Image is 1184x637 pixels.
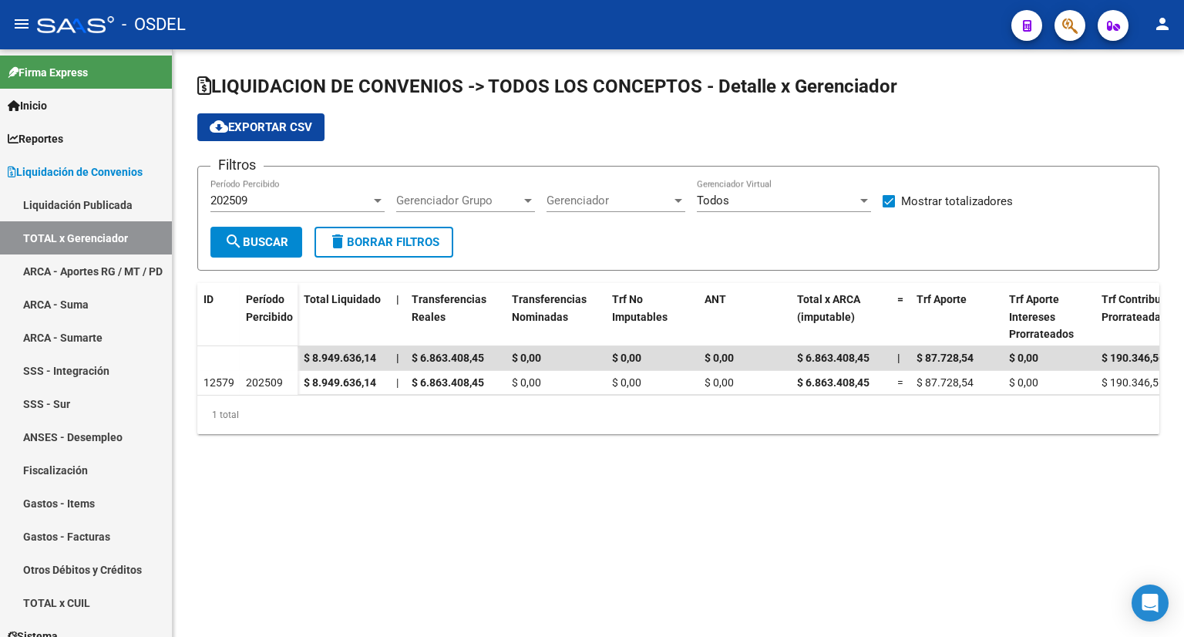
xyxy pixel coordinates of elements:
datatable-header-cell: Período Percibido [240,283,298,348]
span: Total Liquidado [304,293,381,305]
span: Transferencias Reales [412,293,486,323]
span: $ 0,00 [512,376,541,389]
span: Total x ARCA (imputable) [797,293,860,323]
span: LIQUIDACION DE CONVENIOS -> TODOS LOS CONCEPTOS - Detalle x Gerenciador [197,76,897,97]
span: 202509 [210,194,247,207]
datatable-header-cell: Total x ARCA (imputable) [791,283,891,351]
span: $ 0,00 [512,352,541,364]
span: - OSDEL [122,8,186,42]
span: Período Percibido [246,293,293,323]
span: Gerenciador [547,194,671,207]
div: Open Intercom Messenger [1132,585,1169,622]
h3: Filtros [210,154,264,176]
span: 202509 [246,376,283,389]
span: $ 0,00 [1009,352,1038,364]
span: Trf Aporte [917,293,967,305]
span: Reportes [8,130,63,147]
datatable-header-cell: Trf No Imputables [606,283,698,351]
span: $ 8.949.636,14 [304,352,376,364]
span: $ 0,00 [705,352,734,364]
span: Gerenciador Grupo [396,194,521,207]
span: | [396,376,399,389]
span: $ 190.346,56 [1102,352,1165,364]
mat-icon: person [1153,15,1172,33]
datatable-header-cell: Total Liquidado [298,283,390,351]
span: ID [203,293,214,305]
span: $ 6.863.408,45 [412,352,484,364]
button: Buscar [210,227,302,258]
button: Borrar Filtros [314,227,453,258]
span: $ 0,00 [1009,376,1038,389]
mat-icon: menu [12,15,31,33]
span: $ 190.346,56 [1102,376,1165,389]
mat-icon: delete [328,232,347,251]
datatable-header-cell: Transferencias Nominadas [506,283,606,351]
span: $ 0,00 [705,376,734,389]
span: Exportar CSV [210,120,312,134]
span: ANT [705,293,726,305]
span: Todos [697,194,729,207]
span: Trf No Imputables [612,293,668,323]
span: Borrar Filtros [328,235,439,249]
datatable-header-cell: Trf Aporte [910,283,1003,351]
datatable-header-cell: Trf Aporte Intereses Prorrateados [1003,283,1095,351]
span: | [396,352,399,364]
span: Mostrar totalizadores [901,192,1013,211]
mat-icon: search [224,232,243,251]
span: $ 6.863.408,45 [412,376,484,389]
button: Exportar CSV [197,113,325,141]
span: | [897,352,900,364]
span: $ 8.949.636,14 [304,376,376,389]
datatable-header-cell: = [891,283,910,351]
div: 1 total [197,396,1159,434]
span: $ 6.863.408,45 [797,376,869,389]
span: 12579 [203,376,234,389]
datatable-header-cell: ANT [698,283,791,351]
span: Buscar [224,235,288,249]
span: Firma Express [8,64,88,81]
span: $ 0,00 [612,352,641,364]
span: $ 6.863.408,45 [797,352,869,364]
span: Liquidación de Convenios [8,163,143,180]
span: $ 87.728,54 [917,376,974,389]
span: $ 0,00 [612,376,641,389]
span: = [897,293,903,305]
mat-icon: cloud_download [210,117,228,136]
datatable-header-cell: ID [197,283,240,348]
span: Inicio [8,97,47,114]
span: Trf Aporte Intereses Prorrateados [1009,293,1074,341]
span: $ 87.728,54 [917,352,974,364]
span: = [897,376,903,389]
span: Trf Contribucion Prorrateada [1102,293,1182,323]
datatable-header-cell: Transferencias Reales [405,283,506,351]
span: Transferencias Nominadas [512,293,587,323]
span: | [396,293,399,305]
datatable-header-cell: | [390,283,405,351]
